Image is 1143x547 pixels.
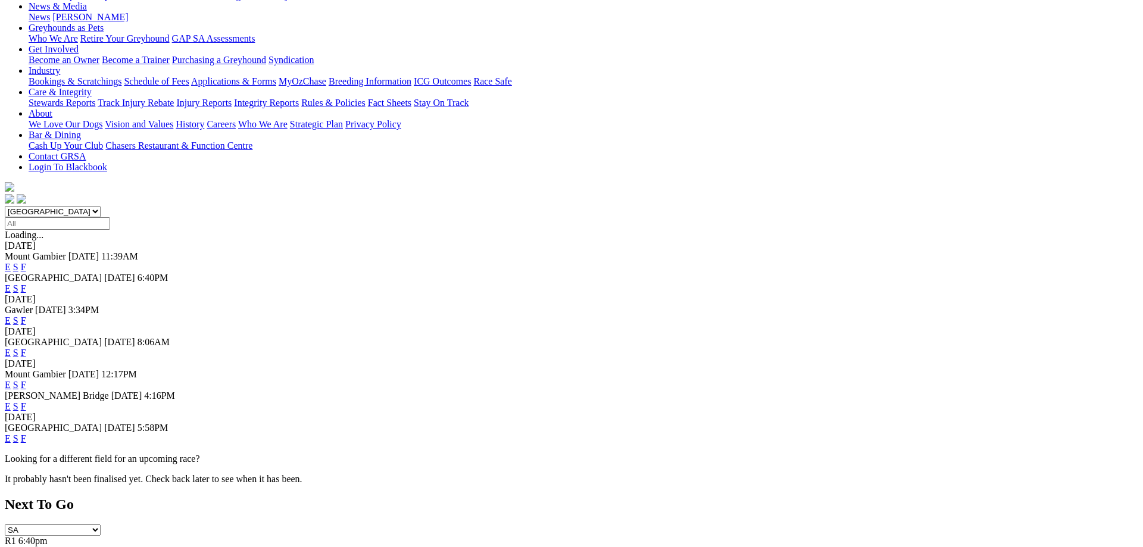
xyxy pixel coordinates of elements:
[5,273,102,283] span: [GEOGRAPHIC_DATA]
[13,348,18,358] a: S
[176,119,204,129] a: History
[5,536,16,546] span: R1
[68,369,99,379] span: [DATE]
[29,130,81,140] a: Bar & Dining
[102,55,170,65] a: Become a Trainer
[345,119,401,129] a: Privacy Policy
[21,315,26,326] a: F
[17,194,26,204] img: twitter.svg
[5,194,14,204] img: facebook.svg
[29,23,104,33] a: Greyhounds as Pets
[138,337,170,347] span: 8:06AM
[329,76,411,86] a: Breeding Information
[207,119,236,129] a: Careers
[138,423,168,433] span: 5:58PM
[290,119,343,129] a: Strategic Plan
[124,76,189,86] a: Schedule of Fees
[5,305,33,315] span: Gawler
[144,390,175,401] span: 4:16PM
[5,315,11,326] a: E
[29,55,99,65] a: Become an Owner
[5,380,11,390] a: E
[35,305,66,315] span: [DATE]
[5,240,1138,251] div: [DATE]
[68,305,99,315] span: 3:34PM
[29,33,1138,44] div: Greyhounds as Pets
[29,44,79,54] a: Get Involved
[104,273,135,283] span: [DATE]
[13,315,18,326] a: S
[13,401,18,411] a: S
[176,98,232,108] a: Injury Reports
[29,98,1138,108] div: Care & Integrity
[5,283,11,293] a: E
[13,433,18,443] a: S
[98,98,174,108] a: Track Injury Rebate
[5,401,11,411] a: E
[29,1,87,11] a: News & Media
[29,140,1138,151] div: Bar & Dining
[29,33,78,43] a: Who We Are
[172,33,255,43] a: GAP SA Assessments
[301,98,366,108] a: Rules & Policies
[29,12,50,22] a: News
[101,369,137,379] span: 12:17PM
[29,76,1138,87] div: Industry
[172,55,266,65] a: Purchasing a Greyhound
[21,348,26,358] a: F
[29,162,107,172] a: Login To Blackbook
[138,273,168,283] span: 6:40PM
[5,433,11,443] a: E
[5,217,110,230] input: Select date
[21,433,26,443] a: F
[5,474,302,484] partial: It probably hasn't been finalised yet. Check back later to see when it has been.
[13,262,18,272] a: S
[13,380,18,390] a: S
[5,326,1138,337] div: [DATE]
[29,98,95,108] a: Stewards Reports
[5,230,43,240] span: Loading...
[234,98,299,108] a: Integrity Reports
[101,251,138,261] span: 11:39AM
[21,283,26,293] a: F
[5,251,66,261] span: Mount Gambier
[5,496,1138,512] h2: Next To Go
[18,536,48,546] span: 6:40pm
[5,358,1138,369] div: [DATE]
[414,98,469,108] a: Stay On Track
[52,12,128,22] a: [PERSON_NAME]
[29,76,121,86] a: Bookings & Scratchings
[368,98,411,108] a: Fact Sheets
[13,283,18,293] a: S
[68,251,99,261] span: [DATE]
[105,140,252,151] a: Chasers Restaurant & Function Centre
[5,412,1138,423] div: [DATE]
[29,87,92,97] a: Care & Integrity
[29,55,1138,65] div: Get Involved
[21,401,26,411] a: F
[473,76,511,86] a: Race Safe
[5,262,11,272] a: E
[5,369,66,379] span: Mount Gambier
[5,390,109,401] span: [PERSON_NAME] Bridge
[279,76,326,86] a: MyOzChase
[5,294,1138,305] div: [DATE]
[238,119,288,129] a: Who We Are
[268,55,314,65] a: Syndication
[29,151,86,161] a: Contact GRSA
[29,119,1138,130] div: About
[5,182,14,192] img: logo-grsa-white.png
[29,65,60,76] a: Industry
[29,119,102,129] a: We Love Our Dogs
[29,108,52,118] a: About
[105,119,173,129] a: Vision and Values
[191,76,276,86] a: Applications & Forms
[80,33,170,43] a: Retire Your Greyhound
[104,337,135,347] span: [DATE]
[21,262,26,272] a: F
[21,380,26,390] a: F
[5,454,1138,464] p: Looking for a different field for an upcoming race?
[5,337,102,347] span: [GEOGRAPHIC_DATA]
[5,348,11,358] a: E
[414,76,471,86] a: ICG Outcomes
